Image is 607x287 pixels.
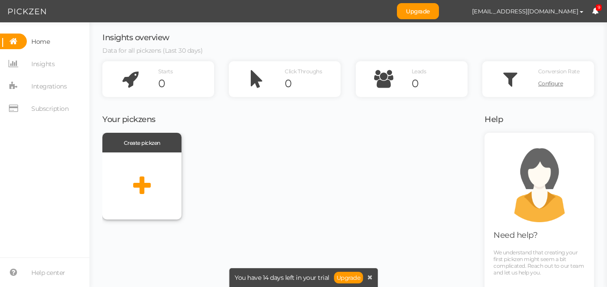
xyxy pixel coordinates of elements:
[448,4,464,19] img: 506f105ced11a488d84d096843486574
[102,33,169,42] span: Insights overview
[235,274,329,281] span: You have 14 days left in your trial
[538,68,580,75] span: Conversion Rate
[158,68,173,75] span: Starts
[124,139,160,146] span: Create pickzen
[472,8,578,15] span: [EMAIL_ADDRESS][DOMAIN_NAME]
[285,68,322,75] span: Click Throughs
[31,34,50,49] span: Home
[538,80,563,87] span: Configure
[31,266,65,280] span: Help center
[485,114,503,124] span: Help
[31,57,55,71] span: Insights
[412,68,426,75] span: Leads
[31,79,67,93] span: Integrations
[493,249,584,276] span: We understand that creating your first pickzen might seem a bit complicated. Reach out to our tea...
[464,4,592,19] button: [EMAIL_ADDRESS][DOMAIN_NAME]
[397,3,439,19] a: Upgrade
[31,101,68,116] span: Subscription
[596,4,602,11] span: 9
[538,77,594,90] a: Configure
[102,114,156,124] span: Your pickzens
[493,230,537,240] span: Need help?
[8,6,46,17] img: Pickzen logo
[334,272,363,283] a: Upgrade
[499,142,580,222] img: support.png
[412,77,468,90] div: 0
[285,77,341,90] div: 0
[102,46,202,55] span: Data for all pickzens (Last 30 days)
[158,77,214,90] div: 0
